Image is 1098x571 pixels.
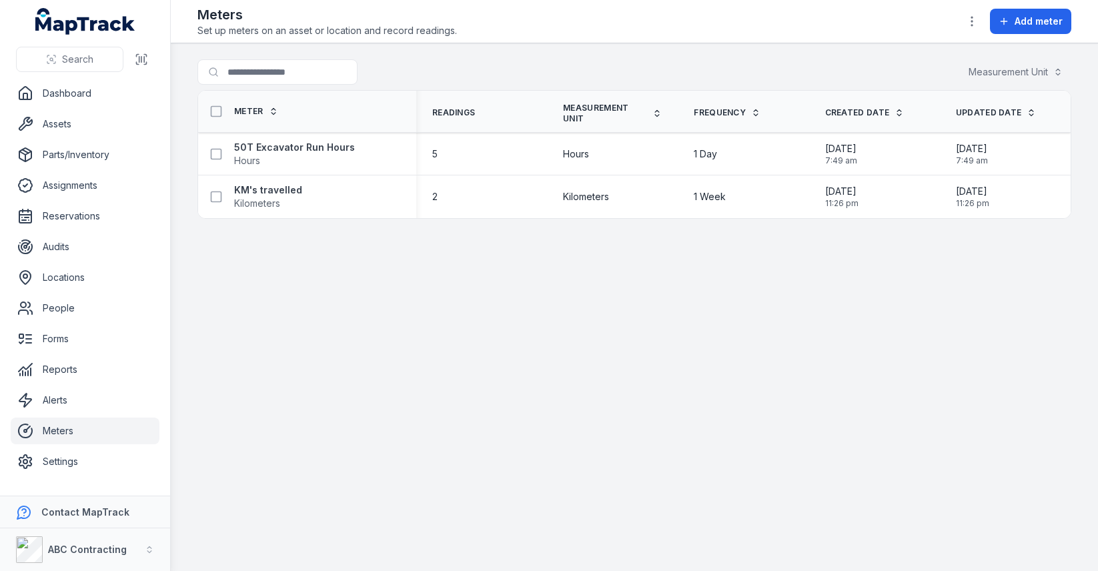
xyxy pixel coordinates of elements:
time: 06/10/2025, 7:49:19 am [956,142,988,166]
a: KM's travelledKilometers [234,183,302,210]
span: 11:26 pm [825,198,859,209]
a: Locations [11,264,159,291]
a: Measurement Unit [563,103,662,124]
span: Meter [234,106,263,117]
a: Assignments [11,172,159,199]
time: 05/10/2025, 11:26:27 pm [825,185,859,209]
span: Kilometers [234,197,280,209]
strong: Contact MapTrack [41,506,129,518]
strong: 50T Excavator Run Hours [234,141,355,154]
a: Audits [11,233,159,260]
a: Reservations [11,203,159,229]
span: Hours [563,147,589,161]
span: Search [62,53,93,66]
a: Frequency [694,107,760,118]
a: Created Date [825,107,905,118]
strong: ABC Contracting [48,544,127,555]
a: Settings [11,448,159,475]
span: Set up meters on an asset or location and record readings. [197,24,457,37]
a: Meters [11,418,159,444]
span: Updated Date [956,107,1022,118]
span: [DATE] [956,142,988,155]
span: 1 Week [694,190,726,203]
span: Readings [432,107,475,118]
span: 2 [432,190,438,203]
button: Search [16,47,123,72]
button: Measurement Unit [960,59,1071,85]
strong: KM's travelled [234,183,302,197]
span: [DATE] [825,142,857,155]
span: 7:49 am [825,155,857,166]
span: Measurement Unit [563,103,647,124]
span: 11:26 pm [956,198,989,209]
span: 1 Day [694,147,717,161]
a: Assets [11,111,159,137]
h2: Meters [197,5,457,24]
a: Meter [234,106,278,117]
span: [DATE] [956,185,989,198]
span: Frequency [694,107,746,118]
span: Created Date [825,107,890,118]
span: 7:49 am [956,155,988,166]
span: 5 [432,147,438,161]
time: 05/10/2025, 11:26:27 pm [956,185,989,209]
a: Parts/Inventory [11,141,159,168]
span: Hours [234,155,260,166]
span: Kilometers [563,190,609,203]
a: Dashboard [11,80,159,107]
button: Add meter [990,9,1071,34]
a: Forms [11,326,159,352]
a: 50T Excavator Run HoursHours [234,141,355,167]
span: [DATE] [825,185,859,198]
a: Reports [11,356,159,383]
a: Alerts [11,387,159,414]
span: Add meter [1015,15,1063,28]
a: Updated Date [956,107,1037,118]
a: MapTrack [35,8,135,35]
time: 06/10/2025, 7:49:19 am [825,142,857,166]
a: People [11,295,159,322]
